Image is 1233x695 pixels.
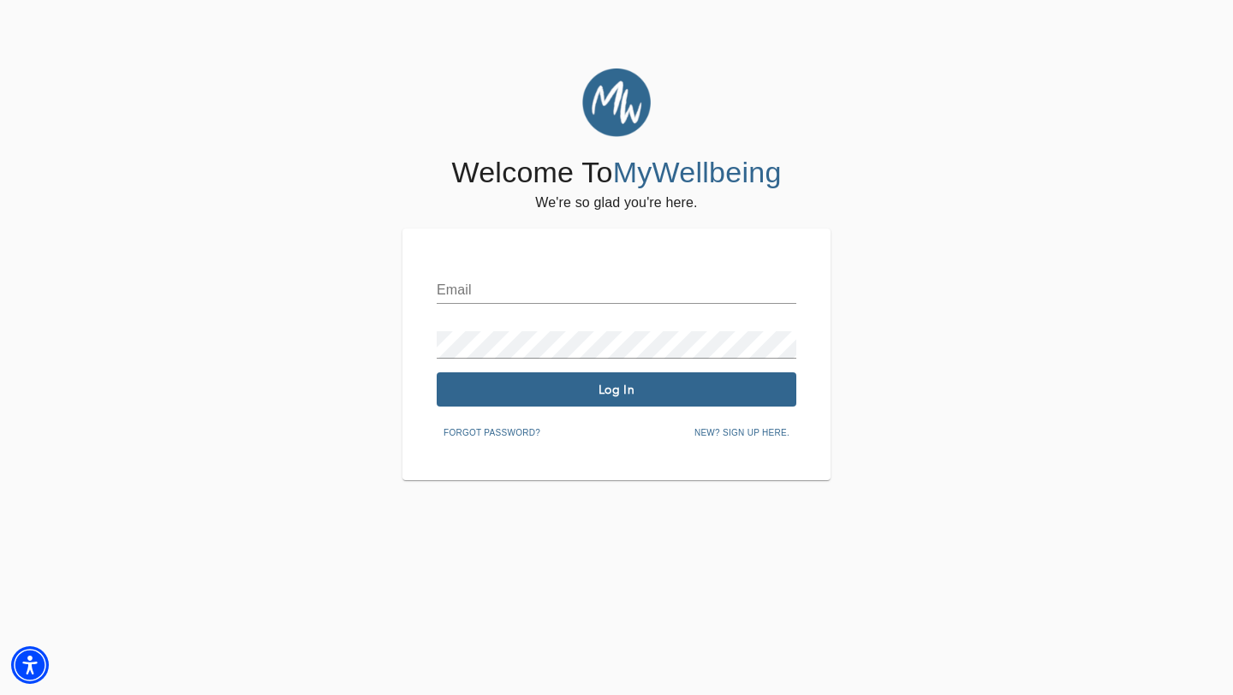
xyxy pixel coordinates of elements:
[694,425,789,441] span: New? Sign up here.
[444,382,789,398] span: Log In
[535,191,697,215] h6: We're so glad you're here.
[437,425,547,438] a: Forgot password?
[688,420,796,446] button: New? Sign up here.
[451,155,781,191] h4: Welcome To
[437,420,547,446] button: Forgot password?
[11,646,49,684] div: Accessibility Menu
[437,372,796,407] button: Log In
[582,68,651,137] img: MyWellbeing
[613,156,782,188] span: MyWellbeing
[444,425,540,441] span: Forgot password?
